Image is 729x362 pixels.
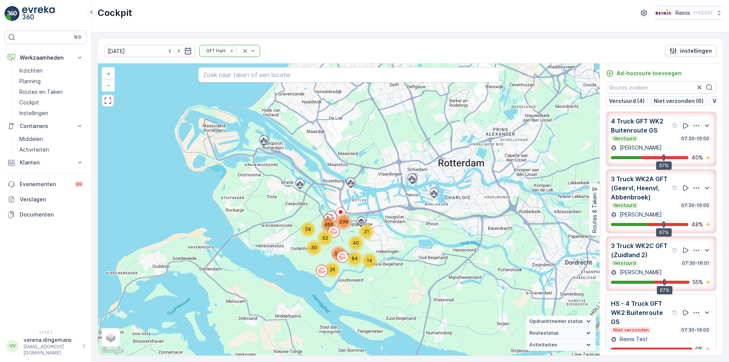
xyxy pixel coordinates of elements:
p: [PERSON_NAME] [618,144,662,152]
div: 84 [347,251,362,266]
a: Middelen [16,134,87,144]
span: − [107,82,110,88]
button: Klanten [5,155,87,170]
p: Niet verzonden [612,327,650,333]
p: Activiteiten [19,146,49,153]
p: Verstuurd (4) [609,97,645,105]
a: Documenten [5,207,87,222]
div: 40 [348,236,363,251]
p: Planning [19,77,41,85]
p: Verstuurd [612,202,637,209]
div: VV [6,340,19,352]
p: [PERSON_NAME] [618,211,662,218]
a: Inzichten [16,65,87,76]
span: 84 [352,256,358,261]
div: help tooltippictogram [672,247,678,253]
p: verena.dingemans [24,336,78,344]
span: + [107,70,110,77]
button: Niet verzonden (6) [651,96,707,106]
a: Dit gebied openen in Google Maps (er wordt een nieuw venster geopend) [100,346,125,356]
span: Activiteiten [529,342,557,348]
p: Routes en Taken [19,88,63,96]
button: VVverena.dingemans[EMAIL_ADDRESS][DOMAIN_NAME] [5,336,87,356]
span: 14 [367,258,372,263]
p: Cockpit [19,99,39,106]
p: Niet verzonden (6) [654,97,704,105]
span: 21 [364,229,369,234]
input: Routes zoeken [606,81,716,93]
div: 67% [656,161,672,170]
p: 99 [76,181,82,187]
p: 07:30-16:00 [680,202,710,209]
img: Google [100,346,125,356]
p: Documenten [20,211,84,218]
a: Routes en Taken [16,87,87,97]
div: 67% [657,286,672,294]
button: Reinis(+02:00) [655,6,723,20]
p: Reinis [675,9,690,17]
div: 58 [300,222,316,237]
p: instellingen [680,47,712,55]
p: Werkzaamheden [20,54,71,62]
summary: Activiteiten [526,339,596,351]
p: Verstuurd [612,136,637,142]
span: 466 [324,222,333,228]
p: ( +02:00 ) [693,10,712,16]
a: Evenementen99 [5,177,87,192]
p: Verslagen [20,196,84,203]
a: Planning [16,76,87,87]
span: Routestatus [529,330,559,336]
div: 26 [325,262,340,277]
p: Cockpit [98,7,132,19]
span: 40 [353,240,359,246]
span: 26 [330,267,335,272]
div: GFT HaH [204,47,227,54]
span: 30 [311,245,317,250]
p: Routes & Taken [591,193,598,233]
p: 0 % [695,345,703,353]
button: Verstuurd (4) [606,96,648,106]
a: Activiteiten [16,144,87,155]
img: logo_light-DOdMpM7g.png [22,6,55,21]
p: Ad-hocroute toevoegen [617,70,682,77]
span: v 1.50.1 [5,330,87,335]
a: Cockpit [16,97,87,108]
p: [EMAIL_ADDRESS][DOMAIN_NAME] [24,344,78,356]
input: dd/mm/yyyy [104,45,195,57]
a: Instellingen [16,108,87,119]
p: [PERSON_NAME] [618,269,662,276]
summary: Opdrachtnemer status [526,316,596,327]
input: Zoek naar taken of een locatie [198,67,499,82]
a: Ad-hocroute toevoegen [606,70,682,77]
button: Werkzaamheden [5,50,87,65]
p: 40 % [691,154,703,161]
img: logo [5,6,20,21]
a: Verslagen [5,192,87,207]
p: Verstuurd [612,260,637,266]
div: 21 [359,224,374,239]
span: 239 [339,219,348,224]
span: 62 [322,235,328,241]
div: help tooltippictogram [672,123,678,129]
p: 07:30-16:00 [680,327,710,333]
a: Layers [103,329,119,346]
p: 3 Truck WK2C GFT (Zuidland 2) [611,241,671,259]
div: help tooltippictogram [672,310,678,316]
div: 517 [331,246,346,261]
p: Evenementen [20,180,70,188]
p: 55 % [693,278,703,286]
p: Klanten [20,159,71,166]
span: 517 [335,251,342,256]
button: instellingen [665,45,716,57]
button: Containers [5,119,87,134]
div: Remove GFT HaH [227,48,236,54]
p: Inzichten [19,67,43,74]
p: 4 Truck GFT WK2 Buitenroute GS [611,117,671,135]
span: Opdrachtnemer status [529,318,583,324]
p: Reinis Test [618,335,648,343]
span: 58 [305,226,311,232]
p: Middelen [19,135,43,143]
img: Reinis-Logo-Vrijstaand_Tekengebied-1-copy2_aBO4n7j.png [655,9,672,17]
p: 07:30-16:00 [680,136,710,142]
div: 62 [317,231,333,246]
